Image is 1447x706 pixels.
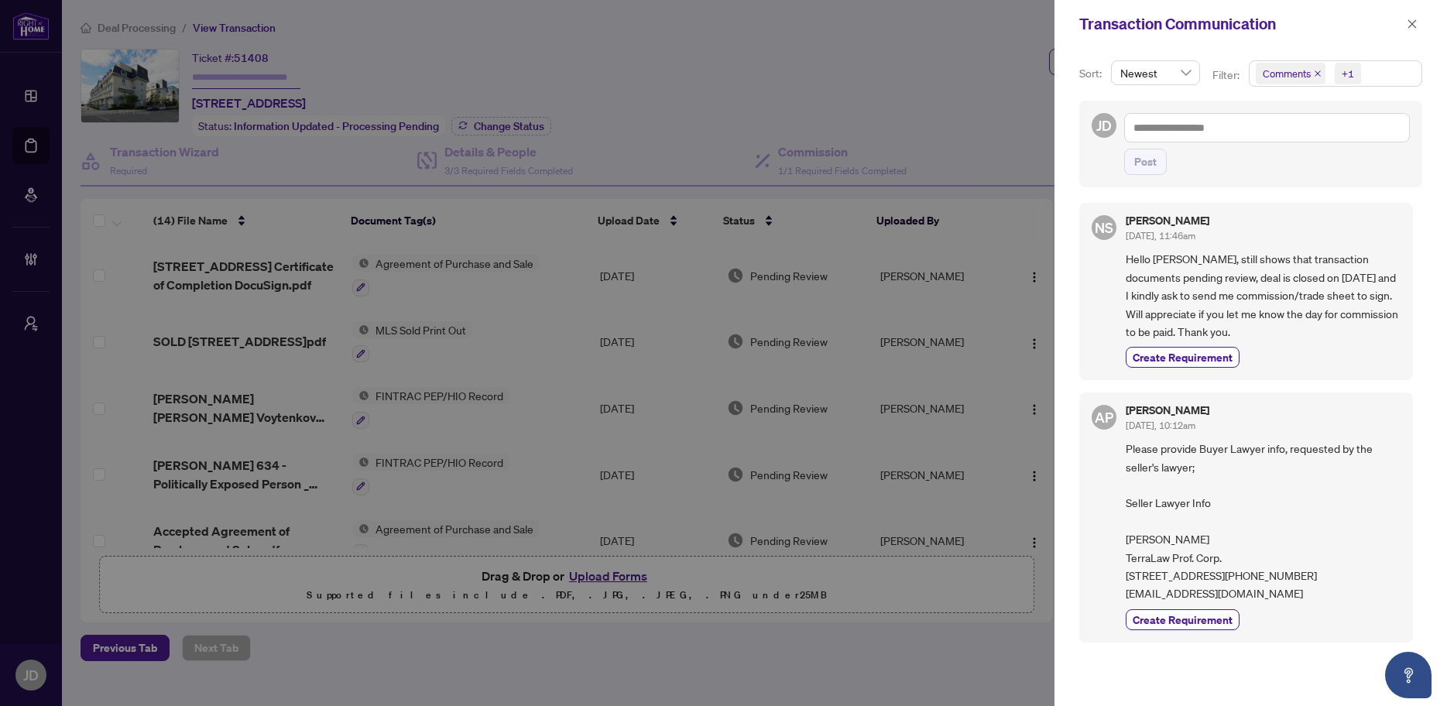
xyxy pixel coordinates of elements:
[1095,406,1113,428] span: AP
[1126,440,1401,602] span: Please provide Buyer Lawyer info, requested by the seller's lawyer; Seller Lawyer Info [PERSON_NA...
[1095,217,1113,238] span: NS
[1126,215,1209,226] h5: [PERSON_NAME]
[1120,61,1191,84] span: Newest
[1079,65,1105,82] p: Sort:
[1096,115,1112,136] span: JD
[1126,420,1195,431] span: [DATE], 10:12am
[1126,347,1240,368] button: Create Requirement
[1263,66,1311,81] span: Comments
[1124,149,1167,175] button: Post
[1126,230,1195,242] span: [DATE], 11:46am
[1342,66,1354,81] div: +1
[1385,652,1432,698] button: Open asap
[1407,19,1418,29] span: close
[1126,250,1401,341] span: Hello [PERSON_NAME], still shows that transaction documents pending review, deal is closed on [DA...
[1126,405,1209,416] h5: [PERSON_NAME]
[1133,349,1233,365] span: Create Requirement
[1256,63,1325,84] span: Comments
[1133,612,1233,628] span: Create Requirement
[1079,12,1402,36] div: Transaction Communication
[1212,67,1242,84] p: Filter:
[1314,70,1322,77] span: close
[1126,609,1240,630] button: Create Requirement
